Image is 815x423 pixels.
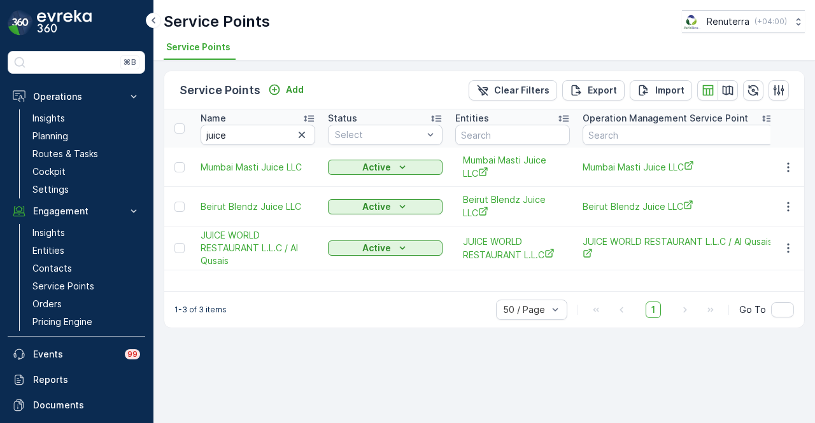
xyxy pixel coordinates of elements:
[27,295,145,313] a: Orders
[707,15,749,28] p: Renuterra
[201,161,315,174] a: Mumbai Masti Juice LLC
[583,125,774,145] input: Search
[174,162,185,172] div: Toggle Row Selected
[33,348,117,361] p: Events
[33,373,140,386] p: Reports
[32,262,72,275] p: Contacts
[469,80,557,101] button: Clear Filters
[201,229,315,267] a: JUICE WORLD RESTAURANT L.L.C / Al Qusais
[562,80,625,101] button: Export
[174,202,185,212] div: Toggle Row Selected
[33,399,140,412] p: Documents
[33,90,120,103] p: Operations
[127,349,138,359] p: 99
[362,242,391,254] p: Active
[174,305,227,315] p: 1-3 of 3 items
[27,260,145,277] a: Contacts
[463,154,562,180] a: Mumbai Masti Juice LLC
[8,342,145,367] a: Events99
[27,109,145,127] a: Insights
[32,165,66,178] p: Cockpit
[328,160,443,175] button: Active
[8,84,145,109] button: Operations
[335,128,423,141] p: Select
[27,181,145,198] a: Settings
[32,130,68,142] p: Planning
[33,205,120,218] p: Engagement
[682,15,702,29] img: Screenshot_2024-07-26_at_13.33.01.png
[27,224,145,242] a: Insights
[32,112,65,125] p: Insights
[32,183,69,196] p: Settings
[37,10,92,36] img: logo_dark-DEwI_e13.png
[32,280,94,293] p: Service Points
[583,200,774,213] a: Beirut Blendz Juice LLC
[463,193,562,219] a: Beirut Blendz Juice LLC
[32,298,62,310] p: Orders
[328,240,443,256] button: Active
[362,200,391,213] p: Active
[8,198,145,224] button: Engagement
[201,200,315,213] a: Beirut Blendz Juice LLC
[180,81,260,99] p: Service Points
[201,112,226,125] p: Name
[286,83,304,96] p: Add
[630,80,692,101] button: Import
[682,10,805,33] button: Renuterra(+04:00)
[655,84,684,97] p: Import
[32,148,98,160] p: Routes & Tasks
[27,145,145,163] a: Routes & Tasks
[583,112,748,125] p: Operation Management Service Point
[201,125,315,145] input: Search
[8,392,145,418] a: Documents
[455,125,570,145] input: Search
[455,112,489,125] p: Entities
[583,160,774,174] a: Mumbai Masti Juice LLC
[328,112,357,125] p: Status
[8,367,145,392] a: Reports
[328,199,443,214] button: Active
[263,82,309,97] button: Add
[166,41,230,53] span: Service Points
[494,84,549,97] p: Clear Filters
[755,17,787,27] p: ( +04:00 )
[164,11,270,32] p: Service Points
[27,127,145,145] a: Planning
[124,57,136,67] p: ⌘B
[27,242,145,260] a: Entities
[27,277,145,295] a: Service Points
[27,163,145,181] a: Cockpit
[588,84,617,97] p: Export
[32,226,65,239] p: Insights
[32,316,92,328] p: Pricing Engine
[362,161,391,174] p: Active
[646,302,661,318] span: 1
[174,243,185,253] div: Toggle Row Selected
[463,235,562,261] a: JUICE WORLD RESTAURANT L.L.C
[8,10,33,36] img: logo
[32,244,64,257] p: Entities
[739,303,766,316] span: Go To
[27,313,145,331] a: Pricing Engine
[583,235,774,261] a: JUICE WORLD RESTAURANT L.L.C / Al Qusais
